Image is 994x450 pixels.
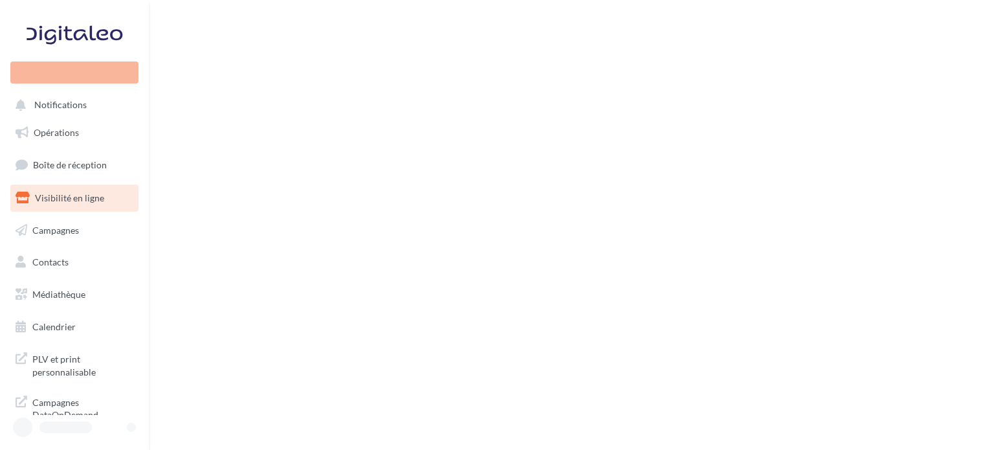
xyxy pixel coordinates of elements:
[34,127,79,138] span: Opérations
[35,192,104,203] span: Visibilité en ligne
[32,394,133,422] span: Campagnes DataOnDemand
[32,224,79,235] span: Campagnes
[8,151,141,179] a: Boîte de réception
[8,388,141,427] a: Campagnes DataOnDemand
[8,249,141,276] a: Contacts
[32,289,85,300] span: Médiathèque
[8,217,141,244] a: Campagnes
[33,159,107,170] span: Boîte de réception
[8,313,141,341] a: Calendrier
[10,62,138,84] div: Nouvelle campagne
[34,100,87,111] span: Notifications
[32,256,69,267] span: Contacts
[32,321,76,332] span: Calendrier
[32,350,133,378] span: PLV et print personnalisable
[8,345,141,383] a: PLV et print personnalisable
[8,119,141,146] a: Opérations
[8,281,141,308] a: Médiathèque
[8,185,141,212] a: Visibilité en ligne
